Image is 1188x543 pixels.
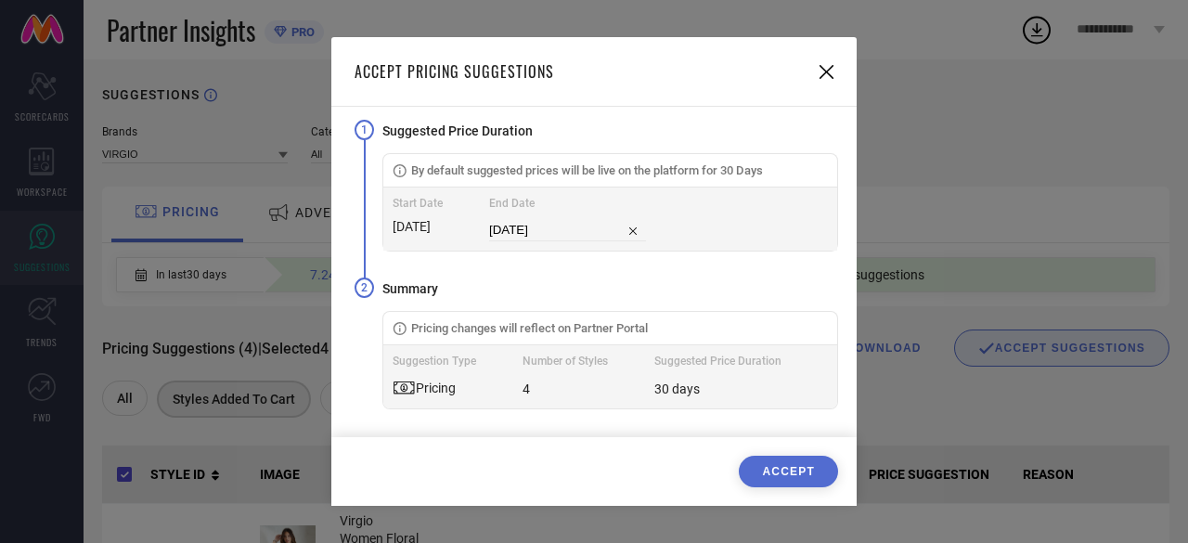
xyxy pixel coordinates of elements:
[382,123,533,138] span: Suggested Price Duration
[382,281,438,296] span: Summary
[489,197,646,210] div: End Date
[393,355,476,368] div: Suggestion Type
[523,355,608,368] div: Number of Styles
[411,321,648,335] span: Pricing changes will reflect on Partner Portal
[654,355,781,368] div: Suggested Price Duration
[355,60,554,83] span: ACCEPT PRICING SUGGESTIONS
[654,381,700,396] div: 30 days
[393,197,443,210] div: Start Date
[489,219,646,241] input: End Date
[416,381,456,395] div: Pricing
[393,219,443,234] div: [DATE]
[411,163,763,177] span: By default suggested prices will be live on the platform for 30 Days
[739,456,838,487] button: ACCEPT
[523,381,608,396] div: 4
